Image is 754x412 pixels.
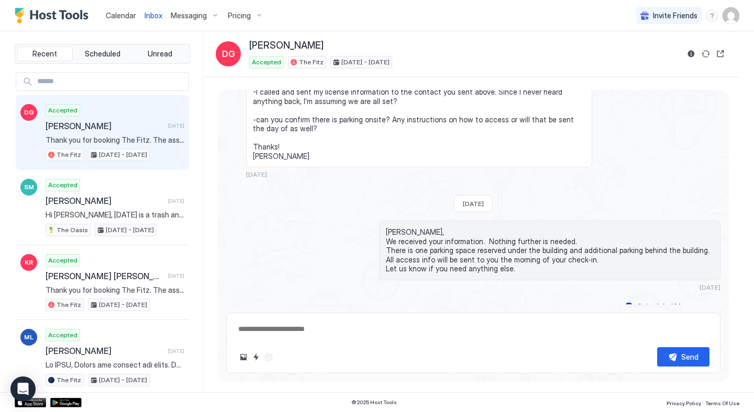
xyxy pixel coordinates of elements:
[46,346,163,356] span: [PERSON_NAME]
[57,225,88,235] span: The Oasis
[46,360,184,370] span: Lo IPSU, Dolors ame consect adi elits. Do'ei tempori utl etdo magnaa Eni Admi ven quis no exer ul...
[148,49,172,59] span: Unread
[222,48,235,60] span: DG
[463,200,484,208] span: [DATE]
[15,398,46,407] a: App Store
[32,49,57,59] span: Recent
[46,196,163,206] span: [PERSON_NAME]
[46,135,184,145] span: Thank you for booking The Fitz. The association management that manages this beautiful property m...
[48,106,77,115] span: Accepted
[249,40,324,52] span: [PERSON_NAME]
[75,47,130,61] button: Scheduled
[57,300,81,310] span: The Fitz
[99,150,147,159] span: [DATE] - [DATE]
[623,300,720,314] button: Scheduled Messages
[24,182,34,192] span: SM
[171,11,207,20] span: Messaging
[700,48,712,60] button: Sync reservation
[299,58,324,67] span: The Fitz
[341,58,390,67] span: [DATE] - [DATE]
[700,283,720,291] span: [DATE]
[17,47,73,61] button: Recent
[48,180,77,190] span: Accepted
[250,351,262,363] button: Quick reply
[351,399,397,406] span: © 2025 Host Tools
[10,376,36,402] div: Open Intercom Messenger
[246,170,267,178] span: [DATE]
[714,48,727,60] button: Open reservation
[46,121,163,131] span: [PERSON_NAME]
[723,7,739,24] div: User profile
[685,48,697,60] button: Reservation information
[106,225,154,235] span: [DATE] - [DATE]
[706,9,718,22] div: menu
[33,73,188,90] input: Input Field
[46,285,184,295] span: Thank you for booking The Fitz. The association management that manages this beautiful property m...
[85,49,120,59] span: Scheduled
[228,11,251,20] span: Pricing
[106,10,136,21] a: Calendar
[99,300,147,310] span: [DATE] - [DATE]
[145,10,162,21] a: Inbox
[15,8,93,24] a: Host Tools Logo
[168,272,184,279] span: [DATE]
[24,333,34,342] span: ML
[145,11,162,20] span: Inbox
[168,198,184,204] span: [DATE]
[168,122,184,129] span: [DATE]
[705,400,739,406] span: Terms Of Use
[57,150,81,159] span: The Fitz
[653,11,697,20] span: Invite Friends
[705,397,739,408] a: Terms Of Use
[237,351,250,363] button: Upload image
[386,227,714,273] span: [PERSON_NAME], We received your information. Nothing further is needed. There is one parking spac...
[657,347,709,367] button: Send
[48,256,77,265] span: Accepted
[253,51,585,161] span: Hi [PERSON_NAME], We are looking forward to staying at your property on [DATE]. Just a few questi...
[681,351,698,362] div: Send
[637,301,708,312] div: Scheduled Messages
[57,375,81,385] span: The Fitz
[48,330,77,340] span: Accepted
[252,58,281,67] span: Accepted
[15,44,190,64] div: tab-group
[99,375,147,385] span: [DATE] - [DATE]
[168,348,184,354] span: [DATE]
[24,108,34,117] span: DG
[667,397,701,408] a: Privacy Policy
[50,398,82,407] a: Google Play Store
[667,400,701,406] span: Privacy Policy
[132,47,187,61] button: Unread
[46,271,163,281] span: [PERSON_NAME] [PERSON_NAME]
[106,11,136,20] span: Calendar
[25,258,33,267] span: KR
[46,210,184,220] span: Hi [PERSON_NAME], [DATE] is a trash and recycling pick-up day. If you're able, please bring the t...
